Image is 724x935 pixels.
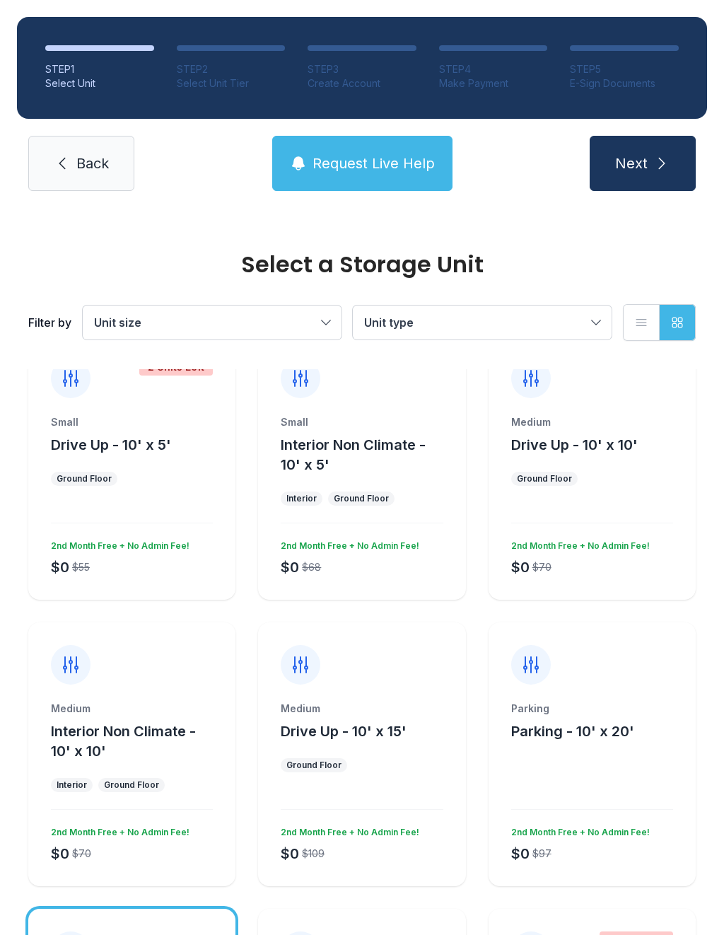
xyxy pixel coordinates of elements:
span: Interior Non Climate - 10' x 5' [281,436,426,473]
span: Drive Up - 10' x 15' [281,723,407,740]
div: STEP 4 [439,62,548,76]
div: Select a Storage Unit [28,253,696,276]
span: Drive Up - 10' x 10' [511,436,638,453]
span: Parking - 10' x 20' [511,723,634,740]
span: Next [615,153,648,173]
div: Small [281,415,443,429]
div: Ground Floor [517,473,572,484]
div: $0 [51,844,69,864]
span: Unit size [94,315,141,330]
div: 2nd Month Free + No Admin Fee! [506,535,650,552]
div: $70 [532,560,551,574]
button: Unit type [353,306,612,339]
button: Drive Up - 10' x 5' [51,435,171,455]
div: Ground Floor [57,473,112,484]
div: Make Payment [439,76,548,91]
div: Parking [511,702,673,716]
button: Interior Non Climate - 10' x 5' [281,435,460,475]
span: Interior Non Climate - 10' x 10' [51,723,196,760]
span: Back [76,153,109,173]
div: 2nd Month Free + No Admin Fee! [45,535,189,552]
div: Select Unit Tier [177,76,286,91]
div: $0 [51,557,69,577]
div: Medium [281,702,443,716]
div: Medium [511,415,673,429]
span: Drive Up - 10' x 5' [51,436,171,453]
div: STEP 3 [308,62,416,76]
div: Medium [51,702,213,716]
div: $97 [532,847,551,861]
div: $0 [281,844,299,864]
div: 2nd Month Free + No Admin Fee! [275,535,419,552]
button: Interior Non Climate - 10' x 10' [51,721,230,761]
button: Drive Up - 10' x 10' [511,435,638,455]
div: Small [51,415,213,429]
button: Parking - 10' x 20' [511,721,634,741]
div: Interior [286,493,317,504]
div: Create Account [308,76,416,91]
div: STEP 1 [45,62,154,76]
div: Select Unit [45,76,154,91]
div: $68 [302,560,321,574]
div: 2nd Month Free + No Admin Fee! [45,821,189,838]
div: 2nd Month Free + No Admin Fee! [506,821,650,838]
button: Drive Up - 10' x 15' [281,721,407,741]
div: Ground Floor [104,779,159,791]
div: $109 [302,847,325,861]
div: $55 [72,560,90,574]
div: 2nd Month Free + No Admin Fee! [275,821,419,838]
span: Unit type [364,315,414,330]
div: Filter by [28,314,71,331]
div: $0 [511,844,530,864]
div: $0 [281,557,299,577]
span: Request Live Help [313,153,435,173]
div: STEP 2 [177,62,286,76]
div: Interior [57,779,87,791]
div: $0 [511,557,530,577]
div: E-Sign Documents [570,76,679,91]
div: Ground Floor [334,493,389,504]
div: $70 [72,847,91,861]
div: STEP 5 [570,62,679,76]
div: Ground Floor [286,760,341,771]
button: Unit size [83,306,341,339]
